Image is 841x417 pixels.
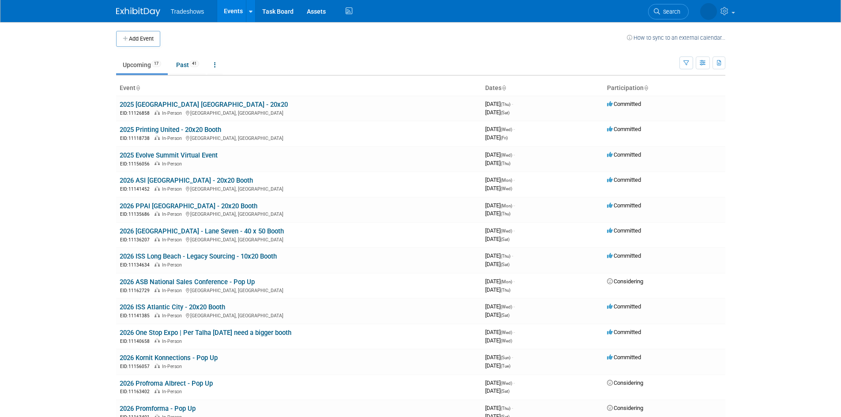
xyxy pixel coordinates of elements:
a: 2026 PPAI [GEOGRAPHIC_DATA] - 20x20 Booth [120,202,257,210]
a: 2025 Evolve Summit Virtual Event [120,151,218,159]
span: (Sat) [501,313,509,318]
span: Considering [607,405,643,411]
span: [DATE] [485,101,513,107]
span: [DATE] [485,329,515,335]
a: 2026 ISS Atlantic City - 20x20 Booth [120,303,225,311]
span: - [512,252,513,259]
span: [DATE] [485,177,515,183]
span: (Thu) [501,288,510,293]
div: [GEOGRAPHIC_DATA], [GEOGRAPHIC_DATA] [120,185,478,192]
span: (Wed) [501,304,512,309]
img: In-Person Event [155,211,160,216]
span: - [513,177,515,183]
span: In-Person [162,110,185,116]
div: [GEOGRAPHIC_DATA], [GEOGRAPHIC_DATA] [120,109,478,116]
span: - [512,405,513,411]
span: (Sat) [501,389,509,394]
span: [DATE] [485,405,513,411]
span: [DATE] [485,387,509,394]
span: Considering [607,379,643,386]
a: 2026 ISS Long Beach - Legacy Sourcing - 10x20 Booth [120,252,277,260]
span: In-Person [162,161,185,167]
span: [DATE] [485,379,515,386]
a: 2025 Printing United - 20x20 Booth [120,126,221,134]
span: [DATE] [485,210,510,217]
div: [GEOGRAPHIC_DATA], [GEOGRAPHIC_DATA] [120,134,478,142]
div: [GEOGRAPHIC_DATA], [GEOGRAPHIC_DATA] [120,210,478,218]
span: In-Person [162,288,185,293]
img: ExhibitDay [116,8,160,16]
span: - [513,278,515,285]
img: In-Person Event [155,161,160,165]
span: (Wed) [501,338,512,343]
span: (Wed) [501,381,512,386]
span: (Thu) [501,406,510,411]
span: (Wed) [501,229,512,233]
th: Dates [482,81,603,96]
span: Committed [607,177,641,183]
span: (Sun) [501,355,510,360]
a: 2026 Promforma - Pop Up [120,405,196,413]
a: 2026 Kornit Konnections - Pop Up [120,354,218,362]
span: Committed [607,329,641,335]
span: [DATE] [485,151,515,158]
span: Committed [607,354,641,361]
img: In-Person Event [155,288,160,292]
th: Event [116,81,482,96]
img: In-Person Event [155,237,160,241]
span: [DATE] [485,286,510,293]
span: (Mon) [501,279,512,284]
a: Sort by Start Date [502,84,506,91]
span: - [513,379,515,386]
span: Committed [607,126,641,132]
span: - [513,202,515,209]
span: (Sat) [501,237,509,242]
span: (Tue) [501,364,510,368]
a: Upcoming17 [116,56,168,73]
span: (Thu) [501,211,510,216]
span: Tradeshows [171,8,204,15]
div: [GEOGRAPHIC_DATA], [GEOGRAPHIC_DATA] [120,286,478,294]
span: EID: 11118738 [120,136,153,141]
span: (Sat) [501,262,509,267]
span: [DATE] [485,202,515,209]
span: (Fri) [501,135,508,140]
span: [DATE] [485,109,509,116]
span: (Thu) [501,102,510,107]
img: In-Person Event [155,313,160,317]
img: In-Person Event [155,364,160,368]
span: EID: 11140658 [120,339,153,344]
span: EID: 11136207 [120,237,153,242]
span: Committed [607,151,641,158]
span: (Thu) [501,161,510,166]
img: In-Person Event [155,110,160,115]
span: (Wed) [501,186,512,191]
span: In-Person [162,135,185,141]
span: Committed [607,252,641,259]
span: In-Person [162,237,185,243]
div: [GEOGRAPHIC_DATA], [GEOGRAPHIC_DATA] [120,236,478,243]
span: Committed [607,303,641,310]
button: Add Event [116,31,160,47]
img: In-Person Event [155,262,160,267]
span: 41 [189,60,199,67]
span: EID: 11126858 [120,111,153,116]
span: 17 [151,60,161,67]
span: - [512,101,513,107]
span: (Wed) [501,153,512,158]
a: Sort by Event Name [136,84,140,91]
span: EID: 11156057 [120,364,153,369]
span: [DATE] [485,236,509,242]
a: 2026 [GEOGRAPHIC_DATA] - Lane Seven - 40 x 50 Booth [120,227,284,235]
th: Participation [603,81,725,96]
span: [DATE] [485,278,515,285]
span: EID: 11141385 [120,313,153,318]
span: (Mon) [501,178,512,183]
a: Past41 [170,56,206,73]
span: [DATE] [485,354,513,361]
span: In-Person [162,338,185,344]
div: [GEOGRAPHIC_DATA], [GEOGRAPHIC_DATA] [120,312,478,319]
span: - [513,303,515,310]
span: [DATE] [485,261,509,267]
img: Janet Wong [700,3,717,20]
